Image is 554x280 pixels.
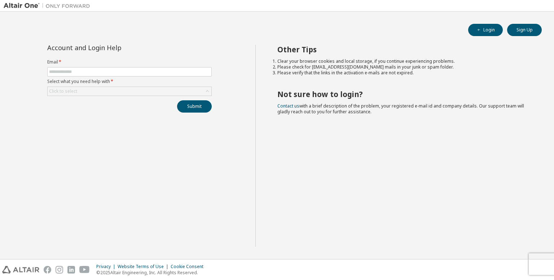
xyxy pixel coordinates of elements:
img: linkedin.svg [67,266,75,274]
a: Contact us [277,103,299,109]
div: Cookie Consent [171,264,208,270]
span: with a brief description of the problem, your registered e-mail id and company details. Our suppo... [277,103,524,115]
button: Submit [177,100,212,113]
img: facebook.svg [44,266,51,274]
label: Select what you need help with [47,79,212,84]
div: Click to select [49,88,77,94]
img: altair_logo.svg [2,266,39,274]
li: Clear your browser cookies and local storage, if you continue experiencing problems. [277,58,529,64]
div: Account and Login Help [47,45,179,51]
button: Sign Up [507,24,542,36]
div: Website Terms of Use [118,264,171,270]
img: Altair One [4,2,94,9]
img: youtube.svg [79,266,90,274]
p: © 2025 Altair Engineering, Inc. All Rights Reserved. [96,270,208,276]
h2: Other Tips [277,45,529,54]
label: Email [47,59,212,65]
li: Please verify that the links in the activation e-mails are not expired. [277,70,529,76]
div: Click to select [48,87,211,96]
img: instagram.svg [56,266,63,274]
div: Privacy [96,264,118,270]
button: Login [468,24,503,36]
li: Please check for [EMAIL_ADDRESS][DOMAIN_NAME] mails in your junk or spam folder. [277,64,529,70]
h2: Not sure how to login? [277,89,529,99]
